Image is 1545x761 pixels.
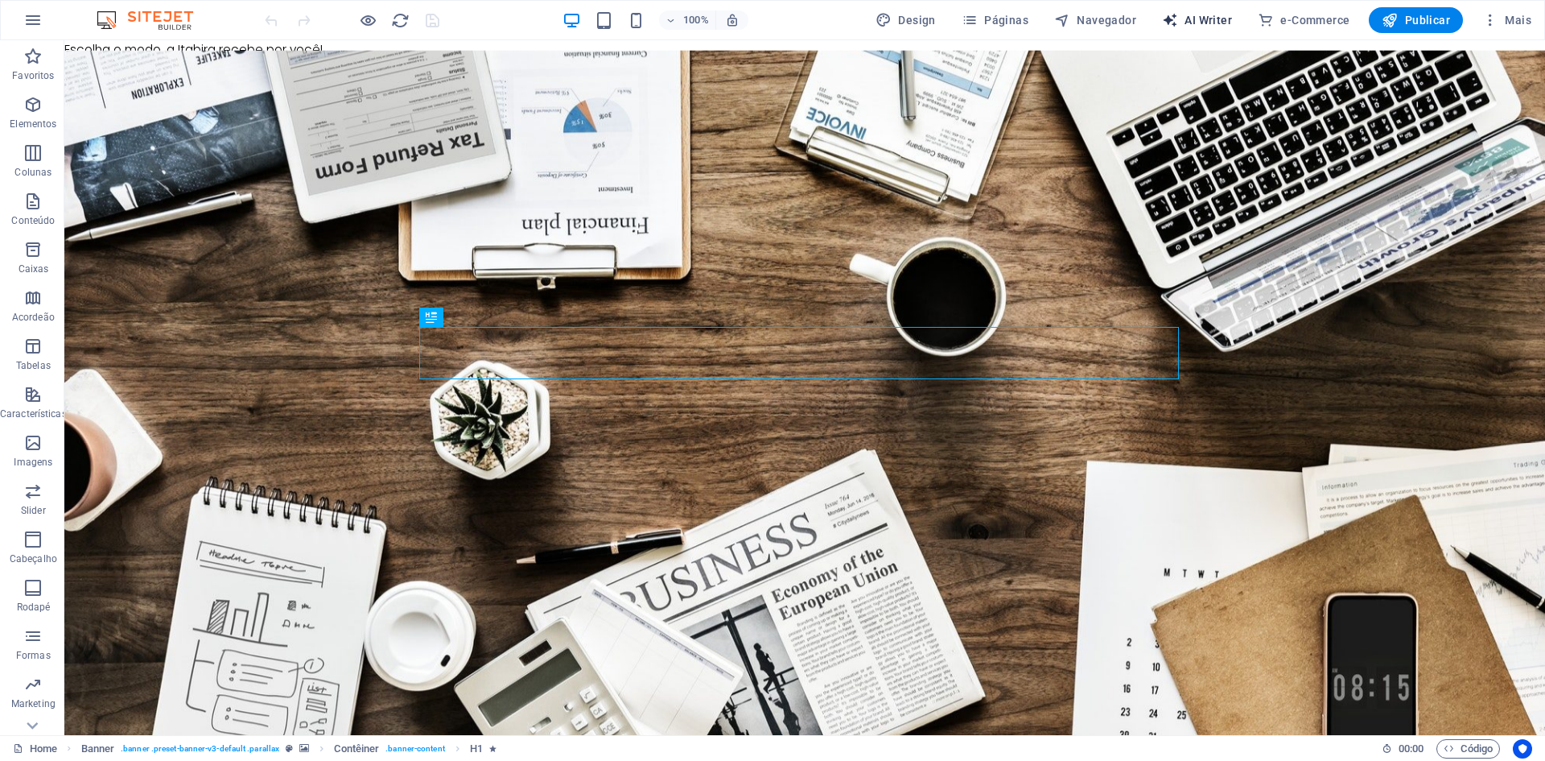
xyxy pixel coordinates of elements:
[1054,12,1136,28] span: Navegador
[683,10,709,30] h6: 100%
[1162,12,1232,28] span: AI Writer
[19,263,49,275] p: Caixas
[286,744,293,753] i: Este elemento é uma predefinição personalizável
[14,456,52,469] p: Imagens
[1251,7,1356,33] button: e-Commerce
[16,359,51,372] p: Tabelas
[11,214,55,227] p: Conteúdo
[1382,739,1424,759] h6: Tempo de sessão
[725,13,740,27] i: Ao redimensionar, ajusta automaticamente o nível de zoom para caber no dispositivo escolhido.
[14,166,51,179] p: Colunas
[1369,7,1463,33] button: Publicar
[962,12,1028,28] span: Páginas
[489,744,496,753] i: O elemento contém uma animação
[390,10,410,30] button: reload
[869,7,942,33] button: Design
[1156,7,1238,33] button: AI Writer
[1513,739,1532,759] button: Usercentrics
[1410,742,1412,755] span: :
[1444,739,1493,759] span: Código
[10,118,56,130] p: Elementos
[334,739,379,759] span: Clique para selecionar. Clique duas vezes para editar
[299,744,309,753] i: Este elemento contém um plano de fundo
[12,69,54,82] p: Favoritos
[1048,7,1143,33] button: Navegador
[121,739,279,759] span: . banner .preset-banner-v3-default .parallax
[659,10,716,30] button: 100%
[1399,739,1423,759] span: 00 00
[1436,739,1500,759] button: Código
[16,649,51,662] p: Formas
[21,504,46,517] p: Slider
[1382,12,1450,28] span: Publicar
[391,11,410,30] i: Recarregar página
[17,601,51,614] p: Rodapé
[81,739,497,759] nav: breadcrumb
[1258,12,1349,28] span: e-Commerce
[1476,7,1538,33] button: Mais
[358,10,377,30] button: Clique aqui para sair do modo de visualização e continuar editando
[1482,12,1531,28] span: Mais
[12,311,55,324] p: Acordeão
[93,10,213,30] img: Editor Logo
[10,552,57,565] p: Cabeçalho
[869,7,942,33] div: Design (Ctrl+Alt+Y)
[955,7,1035,33] button: Páginas
[11,697,56,710] p: Marketing
[385,739,444,759] span: . banner-content
[470,739,483,759] span: Clique para selecionar. Clique duas vezes para editar
[13,739,57,759] a: Clique para cancelar a seleção. Clique duas vezes para abrir as Páginas
[81,739,115,759] span: Clique para selecionar. Clique duas vezes para editar
[875,12,936,28] span: Design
